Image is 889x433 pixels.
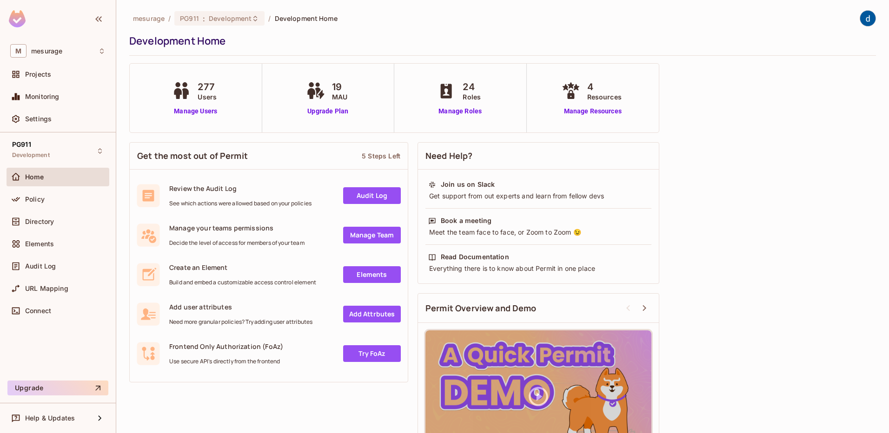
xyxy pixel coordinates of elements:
[7,381,108,395] button: Upgrade
[441,216,491,225] div: Book a meeting
[362,151,400,160] div: 5 Steps Left
[860,11,876,26] img: dev 911gcl
[587,80,622,94] span: 4
[343,266,401,283] a: Elements
[170,106,221,116] a: Manage Users
[559,106,626,116] a: Manage Resources
[180,14,199,23] span: PG911
[587,92,622,102] span: Resources
[198,80,217,94] span: 277
[12,141,31,148] span: PG911
[31,47,62,55] span: Workspace: mesurage
[25,240,54,248] span: Elements
[428,191,649,201] div: Get support from out experts and learn from fellow devs
[25,71,51,78] span: Projects
[343,227,401,243] a: Manage Team
[343,345,401,362] a: Try FoAz
[463,92,481,102] span: Roles
[169,279,316,286] span: Build and embed a customizable access control element
[332,80,347,94] span: 19
[25,218,54,225] span: Directory
[25,307,51,315] span: Connect
[169,200,312,207] span: See which actions were allowed based on your policies
[169,184,312,193] span: Review the Audit Log
[25,115,52,123] span: Settings
[304,106,352,116] a: Upgrade Plan
[25,285,68,292] span: URL Mapping
[25,93,60,100] span: Monitoring
[169,263,316,272] span: Create an Element
[268,14,271,23] li: /
[25,196,45,203] span: Policy
[133,14,165,23] span: the active workspace
[10,44,27,58] span: M
[435,106,485,116] a: Manage Roles
[137,150,248,162] span: Get the most out of Permit
[425,302,537,314] span: Permit Overview and Demo
[425,150,473,162] span: Need Help?
[9,10,26,27] img: SReyMgAAAABJRU5ErkJggg==
[129,34,871,48] div: Development Home
[169,239,305,247] span: Decide the level of access for members of your team
[428,264,649,273] div: Everything there is to know about Permit in one place
[25,173,44,181] span: Home
[169,342,283,351] span: Frontend Only Authorization (FoAz)
[168,14,171,23] li: /
[202,15,206,22] span: :
[428,228,649,237] div: Meet the team face to face, or Zoom to Zoom 😉
[169,358,283,365] span: Use secure API's directly from the frontend
[25,414,75,422] span: Help & Updates
[463,80,481,94] span: 24
[198,92,217,102] span: Users
[343,306,401,322] a: Add Attrbutes
[441,252,509,262] div: Read Documentation
[169,302,312,311] span: Add user attributes
[441,180,495,189] div: Join us on Slack
[169,318,312,326] span: Need more granular policies? Try adding user attributes
[209,14,252,23] span: Development
[12,151,50,159] span: Development
[169,223,305,232] span: Manage your teams permissions
[25,262,56,270] span: Audit Log
[343,187,401,204] a: Audit Log
[275,14,338,23] span: Development Home
[332,92,347,102] span: MAU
